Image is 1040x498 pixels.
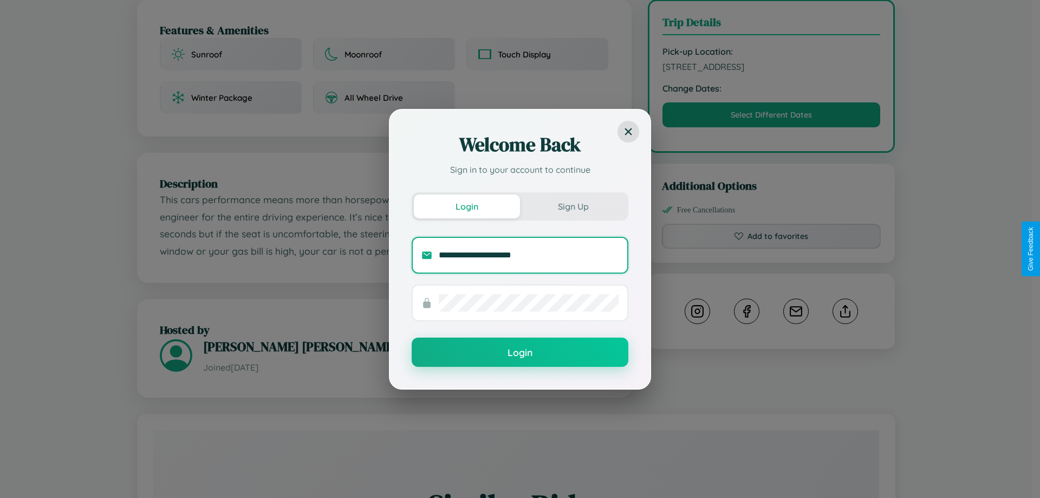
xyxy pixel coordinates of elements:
h2: Welcome Back [412,132,628,158]
button: Sign Up [520,195,626,218]
p: Sign in to your account to continue [412,163,628,176]
button: Login [412,338,628,367]
div: Give Feedback [1027,227,1035,271]
button: Login [414,195,520,218]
